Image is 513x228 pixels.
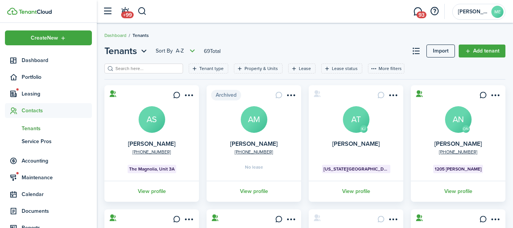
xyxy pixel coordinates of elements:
button: Sort byA-Z [156,46,197,56]
span: The Magnolia, Unit 3A [129,166,175,172]
a: [PERSON_NAME] [128,139,175,148]
span: Service Pros [22,137,92,145]
button: Open menu [182,91,194,102]
a: Import [426,45,455,57]
a: [PHONE_NUMBER] [133,148,171,155]
span: Calendar [22,190,92,198]
span: Accounting [22,157,92,165]
a: AS [139,106,165,133]
button: Open menu [284,91,297,102]
a: View profile [205,181,302,202]
span: Tenants [133,32,149,39]
span: Leasing [22,90,92,98]
a: AN [445,106,472,133]
a: [PERSON_NAME] [332,139,380,148]
input: Search here... [114,65,180,72]
a: Notifications [118,2,132,21]
a: Tenants [5,122,92,135]
a: [PERSON_NAME] [434,139,482,148]
span: Tenants [104,44,137,58]
span: [US_STATE][GEOGRAPHIC_DATA], Unit 7 [324,166,389,172]
span: Dashboard [22,56,92,64]
a: [PERSON_NAME] [230,139,278,148]
span: Archived [211,90,241,100]
span: Create New [31,35,58,41]
img: TenantCloud [7,8,17,15]
filter-tag-label: Lease [299,65,311,72]
span: 93 [417,11,426,18]
a: Messaging [410,2,425,21]
button: Search [137,5,147,18]
button: Tenants [104,44,149,58]
span: 1205 [PERSON_NAME] [435,166,481,172]
span: +99 [121,11,134,18]
filter-tag-label: Property & Units [245,65,278,72]
span: Tenants [22,124,92,132]
filter-tag: Open filter [321,64,362,73]
a: AT [343,106,369,133]
filter-tag-label: Tenant type [199,65,224,72]
span: Sort by [156,47,176,55]
button: Open menu [489,215,501,226]
a: Service Pros [5,135,92,148]
button: More filters [368,64,404,73]
span: Portfolio [22,73,92,81]
button: Open menu [182,215,194,226]
filter-tag-label: Lease status [332,65,358,72]
span: Documents [22,207,92,215]
button: Open menu [489,91,501,102]
avatar-text: ME [491,6,504,18]
button: Open menu [387,215,399,226]
filter-tag: Open filter [288,64,316,73]
span: Maintenance [22,174,92,182]
button: Open resource center [428,5,441,18]
a: View profile [410,181,507,202]
a: Add tenant [459,45,505,57]
span: No lease [245,165,263,169]
header-page-total: 69 Total [204,47,221,55]
span: A-Z [176,47,184,55]
button: Open menu [387,91,399,102]
a: [PHONE_NUMBER] [439,148,477,155]
avatar-text: KJ [360,125,368,133]
avatar-text: ON [462,125,470,133]
a: Dashboard [104,32,126,39]
button: Open menu [156,46,197,56]
button: Open menu [284,215,297,226]
button: Open menu [104,44,149,58]
span: Moriarty Enterprise LLC [458,9,488,14]
filter-tag: Open filter [234,64,283,73]
filter-tag: Open filter [189,64,228,73]
img: TenantCloud [19,10,52,14]
a: AM [241,106,267,133]
a: Dashboard [5,53,92,68]
span: Contacts [22,107,92,115]
a: View profile [103,181,200,202]
a: View profile [308,181,404,202]
button: Open menu [5,30,92,45]
a: [PHONE_NUMBER] [235,148,273,155]
button: Open sidebar [100,4,115,19]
